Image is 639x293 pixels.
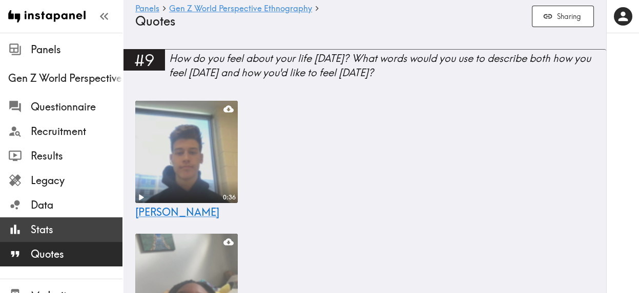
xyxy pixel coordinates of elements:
span: Results [31,149,122,163]
span: Legacy [31,173,122,188]
a: [PERSON_NAME] [135,205,219,219]
div: How do you feel about your life [DATE]? What words would you use to describe both how you feel [D... [169,51,606,80]
button: Play [135,192,147,203]
span: Data [31,198,122,212]
div: #9 [123,49,165,71]
span: [PERSON_NAME] [135,206,219,218]
a: Panels [135,4,159,14]
span: Questionnaire [31,100,122,114]
figure: Play0:36 [135,101,238,203]
span: Stats [31,222,122,237]
span: Gen Z World Perspective Ethnography [8,71,122,85]
span: Panels [31,42,122,57]
span: Quotes [31,247,122,261]
span: Recruitment [31,124,122,139]
div: 0:36 [220,193,238,202]
a: #9How do you feel about your life [DATE]? What words would you use to describe both how you feel ... [123,49,606,88]
h4: Quotes [135,14,524,29]
a: Gen Z World Perspective Ethnography [169,4,312,14]
button: Sharing [532,6,594,28]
